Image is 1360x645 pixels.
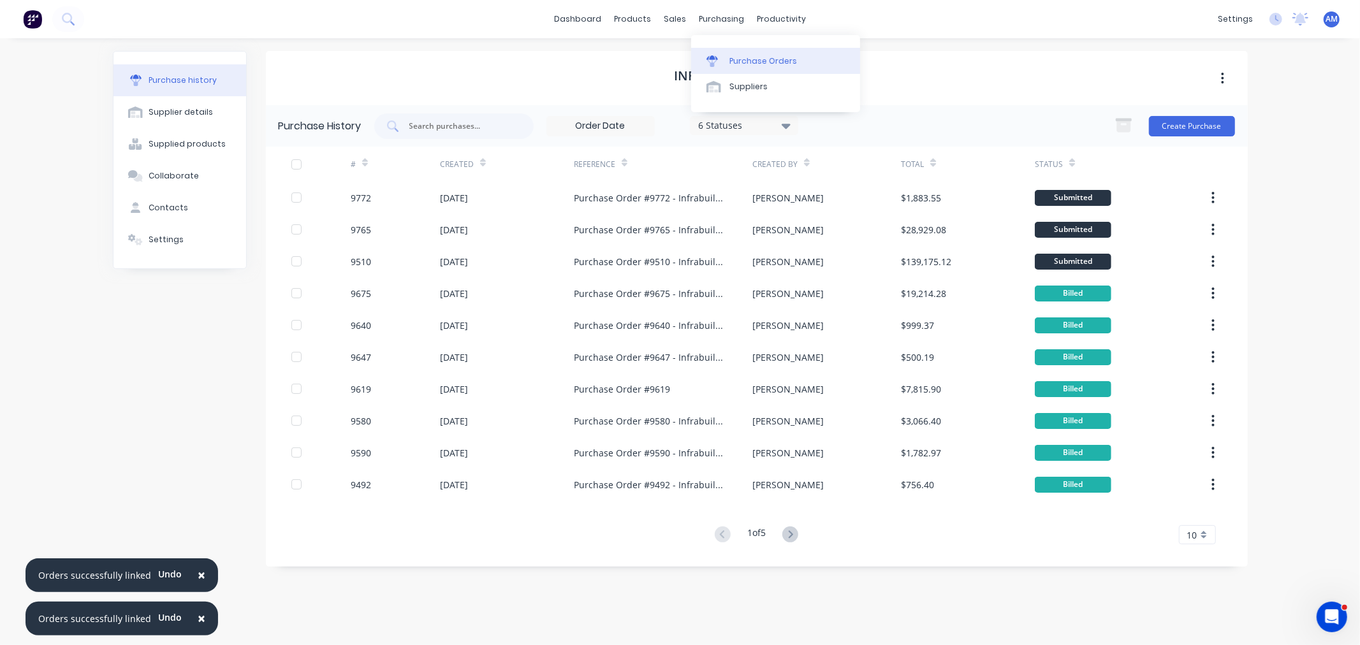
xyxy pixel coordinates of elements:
[752,382,824,396] div: [PERSON_NAME]
[198,609,205,627] span: ×
[574,351,727,364] div: Purchase Order #9647 - Infrabuild Steel Centre
[729,55,797,67] div: Purchase Orders
[901,191,941,205] div: $1,883.55
[1035,381,1111,397] div: Billed
[151,565,189,584] button: Undo
[1035,477,1111,493] div: Billed
[574,414,727,428] div: Purchase Order #9580 - Infrabuild Steel Centre
[113,160,246,192] button: Collaborate
[674,68,839,83] h1: Infrabuild Steel Centre
[698,119,789,132] div: 6 Statuses
[113,64,246,96] button: Purchase history
[1035,190,1111,206] div: Submitted
[149,202,188,214] div: Contacts
[149,234,184,245] div: Settings
[691,74,860,99] a: Suppliers
[691,48,860,73] a: Purchase Orders
[351,255,371,268] div: 9510
[752,414,824,428] div: [PERSON_NAME]
[351,287,371,300] div: 9675
[752,159,798,170] div: Created By
[574,255,727,268] div: Purchase Order #9510 - Infrabuild Steel Centre
[440,414,468,428] div: [DATE]
[38,612,151,625] div: Orders successfully linked
[1317,602,1347,632] iframe: Intercom live chat
[38,569,151,582] div: Orders successfully linked
[351,159,356,170] div: #
[351,223,371,236] div: 9765
[901,446,941,460] div: $1,782.97
[440,478,468,491] div: [DATE]
[1035,349,1111,365] div: Billed
[901,351,934,364] div: $500.19
[901,223,946,236] div: $28,929.08
[1035,222,1111,238] div: Submitted
[149,170,199,182] div: Collaborate
[752,319,824,332] div: [PERSON_NAME]
[440,223,468,236] div: [DATE]
[198,566,205,584] span: ×
[1149,116,1235,136] button: Create Purchase
[574,159,615,170] div: Reference
[901,382,941,396] div: $7,815.90
[752,255,824,268] div: [PERSON_NAME]
[279,119,362,134] div: Purchase History
[729,81,768,92] div: Suppliers
[752,287,824,300] div: [PERSON_NAME]
[351,414,371,428] div: 9580
[113,224,246,256] button: Settings
[901,319,934,332] div: $999.37
[185,604,218,634] button: Close
[151,608,189,627] button: Undo
[23,10,42,29] img: Factory
[1211,10,1259,29] div: settings
[657,10,692,29] div: sales
[351,191,371,205] div: 9772
[752,223,824,236] div: [PERSON_NAME]
[901,478,934,491] div: $756.40
[440,446,468,460] div: [DATE]
[351,351,371,364] div: 9647
[1035,286,1111,301] div: Billed
[901,287,946,300] div: $19,214.28
[113,192,246,224] button: Contacts
[752,351,824,364] div: [PERSON_NAME]
[747,526,766,544] div: 1 of 5
[752,478,824,491] div: [PERSON_NAME]
[185,560,218,591] button: Close
[1035,413,1111,429] div: Billed
[440,159,474,170] div: Created
[547,117,654,136] input: Order Date
[608,10,657,29] div: products
[351,382,371,396] div: 9619
[752,191,824,205] div: [PERSON_NAME]
[408,120,514,133] input: Search purchases...
[149,138,226,150] div: Supplied products
[440,287,468,300] div: [DATE]
[149,75,217,86] div: Purchase history
[1035,159,1063,170] div: Status
[574,382,670,396] div: Purchase Order #9619
[351,319,371,332] div: 9640
[750,10,812,29] div: productivity
[440,319,468,332] div: [DATE]
[440,382,468,396] div: [DATE]
[1326,13,1338,25] span: AM
[1035,445,1111,461] div: Billed
[440,255,468,268] div: [DATE]
[574,223,727,236] div: Purchase Order #9765 - Infrabuild Steel Centre
[574,191,727,205] div: Purchase Order #9772 - Infrabuild Steel Centre
[692,10,750,29] div: purchasing
[1035,254,1111,270] div: Submitted
[574,478,727,491] div: Purchase Order #9492 - Infrabuild Steel Centre
[351,478,371,491] div: 9492
[752,446,824,460] div: [PERSON_NAME]
[574,287,727,300] div: Purchase Order #9675 - Infrabuild Steel Centre
[351,446,371,460] div: 9590
[1035,317,1111,333] div: Billed
[901,159,924,170] div: Total
[548,10,608,29] a: dashboard
[1187,528,1197,542] span: 10
[440,351,468,364] div: [DATE]
[440,191,468,205] div: [DATE]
